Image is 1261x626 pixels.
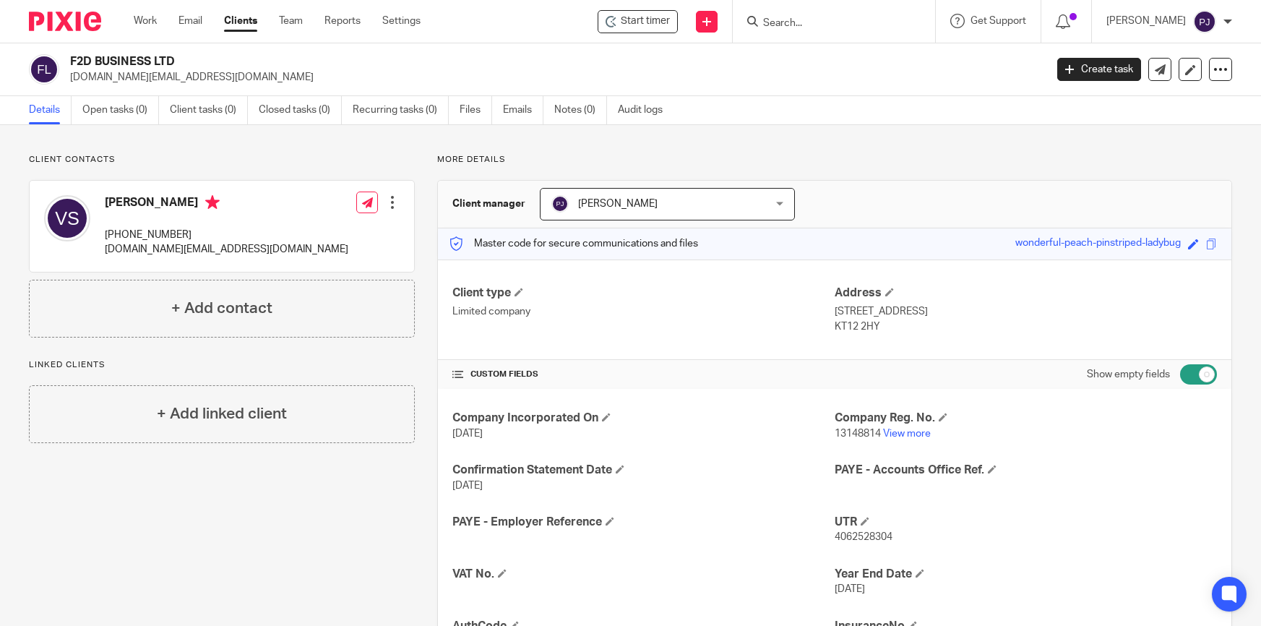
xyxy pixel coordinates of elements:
a: Audit logs [618,96,673,124]
h4: Confirmation Statement Date [452,463,835,478]
h4: Company Incorporated On [452,411,835,426]
h4: UTR [835,515,1217,530]
p: [PHONE_NUMBER] [105,228,348,242]
h4: + Add contact [171,297,272,320]
span: [DATE] [452,429,483,439]
span: [DATE] [835,584,865,594]
i: Primary [205,195,220,210]
h4: + Add linked client [157,403,287,425]
p: [PERSON_NAME] [1106,14,1186,28]
h4: CUSTOM FIELDS [452,369,835,380]
p: More details [437,154,1232,166]
span: Start timer [621,14,670,29]
a: Open tasks (0) [82,96,159,124]
img: svg%3E [29,54,59,85]
img: svg%3E [44,195,90,241]
a: Reports [324,14,361,28]
a: Settings [382,14,421,28]
input: Search [762,17,892,30]
h4: Address [835,286,1217,301]
img: Pixie [29,12,101,31]
a: Details [29,96,72,124]
p: [STREET_ADDRESS] [835,304,1217,319]
h4: VAT No. [452,567,835,582]
a: Work [134,14,157,28]
a: Closed tasks (0) [259,96,342,124]
a: Client tasks (0) [170,96,248,124]
p: Linked clients [29,359,415,371]
a: Create task [1057,58,1141,81]
p: Client contacts [29,154,415,166]
span: 13148814 [835,429,881,439]
h4: PAYE - Accounts Office Ref. [835,463,1217,478]
p: KT12 2HY [835,320,1217,334]
div: wonderful-peach-pinstriped-ladybug [1015,236,1181,252]
a: Recurring tasks (0) [353,96,449,124]
p: Limited company [452,304,835,319]
a: Email [178,14,202,28]
label: Show empty fields [1087,367,1170,382]
a: Files [460,96,492,124]
span: [DATE] [452,481,483,491]
a: Team [279,14,303,28]
div: F2D BUSINESS LTD [598,10,678,33]
h2: F2D BUSINESS LTD [70,54,843,69]
span: Get Support [971,16,1026,26]
a: View more [883,429,931,439]
h4: Company Reg. No. [835,411,1217,426]
img: svg%3E [1193,10,1216,33]
span: [PERSON_NAME] [578,199,658,209]
p: Master code for secure communications and files [449,236,698,251]
h3: Client manager [452,197,525,211]
span: 4062528304 [835,532,892,542]
h4: PAYE - Employer Reference [452,515,835,530]
a: Notes (0) [554,96,607,124]
h4: Year End Date [835,567,1217,582]
p: [DOMAIN_NAME][EMAIL_ADDRESS][DOMAIN_NAME] [70,70,1036,85]
a: Clients [224,14,257,28]
a: Emails [503,96,543,124]
h4: Client type [452,286,835,301]
h4: [PERSON_NAME] [105,195,348,213]
p: [DOMAIN_NAME][EMAIL_ADDRESS][DOMAIN_NAME] [105,242,348,257]
img: svg%3E [551,195,569,213]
